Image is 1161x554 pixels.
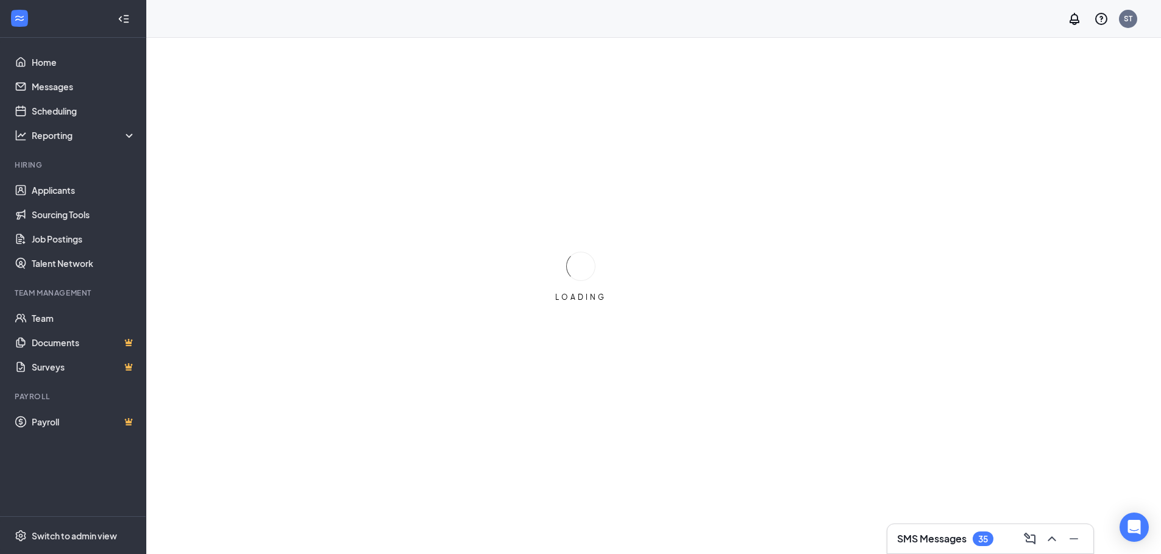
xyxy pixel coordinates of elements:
a: Scheduling [32,99,136,123]
svg: Settings [15,530,27,542]
div: Reporting [32,129,137,141]
div: Switch to admin view [32,530,117,542]
a: Team [32,306,136,330]
div: Payroll [15,391,133,402]
svg: QuestionInfo [1094,12,1109,26]
a: Sourcing Tools [32,202,136,227]
h3: SMS Messages [897,532,967,545]
button: ChevronUp [1042,529,1062,549]
div: 35 [978,534,988,544]
button: Minimize [1064,529,1084,549]
a: Home [32,50,136,74]
div: LOADING [550,292,611,302]
div: Hiring [15,160,133,170]
a: PayrollCrown [32,410,136,434]
a: Applicants [32,178,136,202]
svg: ComposeMessage [1023,531,1037,546]
div: Team Management [15,288,133,298]
button: ComposeMessage [1020,529,1040,549]
svg: ChevronUp [1045,531,1059,546]
svg: WorkstreamLogo [13,12,26,24]
svg: Collapse [118,13,130,25]
svg: Notifications [1067,12,1082,26]
svg: Analysis [15,129,27,141]
a: Messages [32,74,136,99]
a: Job Postings [32,227,136,251]
div: Open Intercom Messenger [1120,513,1149,542]
div: ST [1124,13,1132,24]
a: SurveysCrown [32,355,136,379]
a: Talent Network [32,251,136,275]
a: DocumentsCrown [32,330,136,355]
svg: Minimize [1067,531,1081,546]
